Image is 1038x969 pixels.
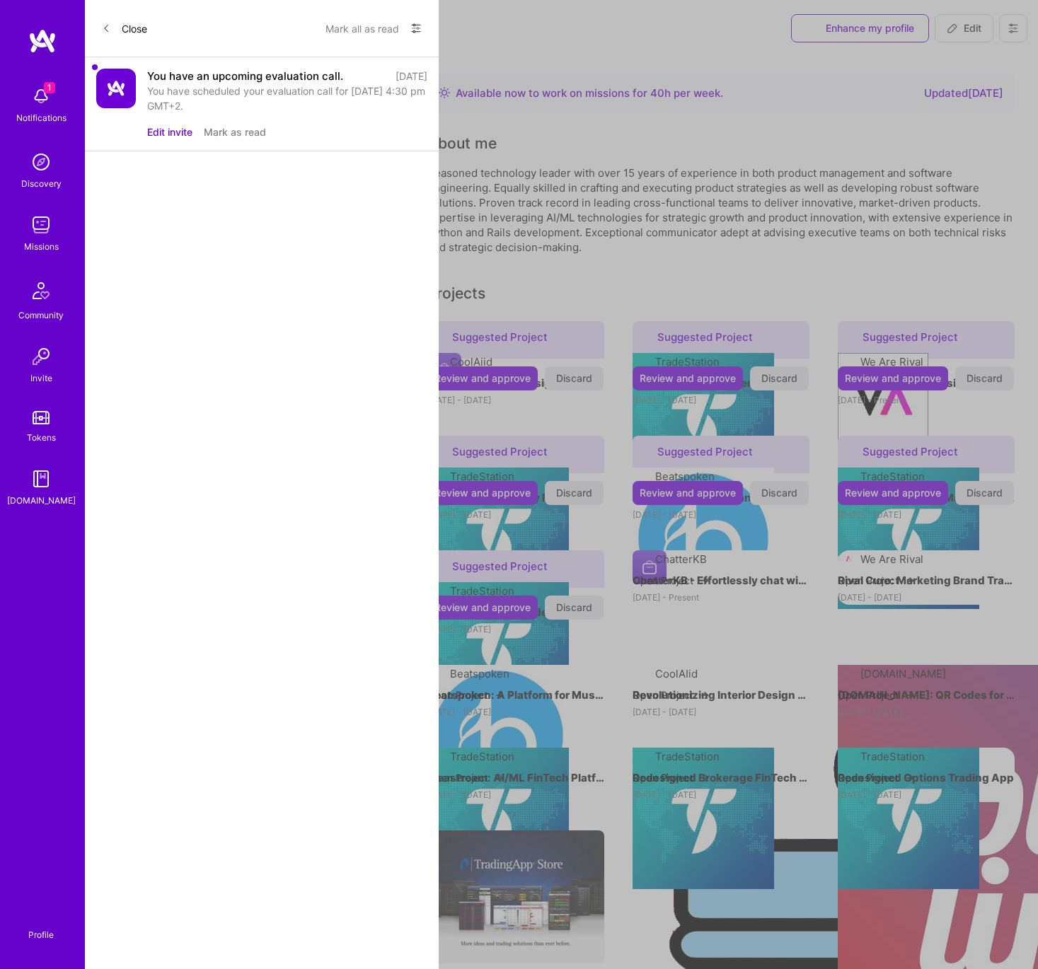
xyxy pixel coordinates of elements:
img: discovery [27,148,55,176]
button: Edit invite [147,124,192,139]
div: Invite [30,371,52,385]
button: Mark all as read [325,17,399,40]
div: [DATE] [396,69,427,83]
a: Profile [23,912,59,941]
button: Mark as read [204,124,266,139]
div: Missions [24,239,59,254]
div: Discovery [21,176,62,191]
div: Community [18,308,64,323]
div: You have an upcoming evaluation call. [147,69,343,83]
img: Invite [27,342,55,371]
img: Company Logo [96,69,136,108]
img: tokens [33,411,50,424]
img: teamwork [27,211,55,239]
img: guide book [27,465,55,493]
div: Tokens [27,430,56,445]
div: You have scheduled your evaluation call for [DATE] 4:30 pm GMT+2. [147,83,427,113]
img: logo [28,28,57,54]
img: Community [24,274,58,308]
div: Profile [28,927,54,941]
button: Close [102,17,147,40]
div: [DOMAIN_NAME] [7,493,76,508]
